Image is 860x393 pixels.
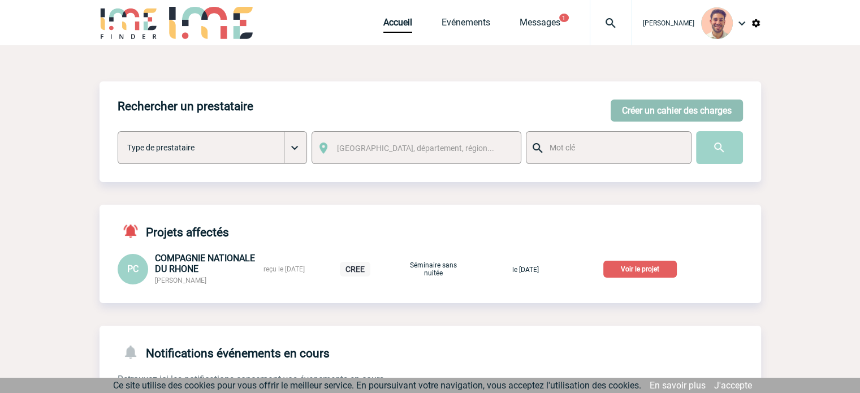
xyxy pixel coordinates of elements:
button: 1 [559,14,569,22]
span: le [DATE] [512,266,539,274]
span: COMPAGNIE NATIONALE DU RHONE [155,253,255,274]
p: Séminaire sans nuitée [405,261,462,277]
a: Voir le projet [603,263,681,274]
a: Accueil [383,17,412,33]
input: Submit [696,131,743,164]
span: [PERSON_NAME] [155,277,206,284]
input: Mot clé [547,140,681,155]
span: PC [127,264,139,274]
span: [GEOGRAPHIC_DATA], département, région... [337,144,494,153]
p: Voir le projet [603,261,677,278]
h4: Notifications événements en cours [118,344,330,360]
span: Ce site utilise des cookies pour vous offrir le meilleur service. En poursuivant votre navigation... [113,380,641,391]
img: notifications-active-24-px-r.png [122,223,146,239]
h4: Rechercher un prestataire [118,100,253,113]
a: J'accepte [714,380,752,391]
a: Messages [520,17,560,33]
p: CREE [340,262,370,277]
span: Retrouvez ici les notifications concernant vos évenements en cours. [118,374,386,385]
a: En savoir plus [650,380,706,391]
span: [PERSON_NAME] [643,19,694,27]
h4: Projets affectés [118,223,229,239]
img: notifications-24-px-g.png [122,344,146,360]
img: IME-Finder [100,7,158,39]
img: 132114-0.jpg [701,7,733,39]
span: reçu le [DATE] [263,265,305,273]
a: Evénements [442,17,490,33]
